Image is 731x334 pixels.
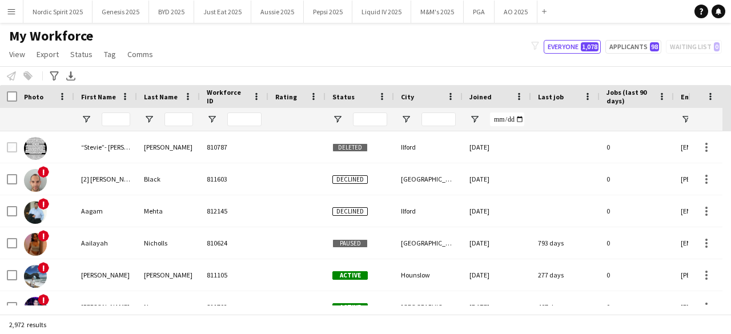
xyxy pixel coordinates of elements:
[600,259,674,291] div: 0
[251,1,304,23] button: Aussie 2025
[24,137,47,160] img: “Stevie”- Marie Ansell
[9,27,93,45] span: My Workforce
[24,265,47,288] img: Aakash Panuganti
[332,271,368,280] span: Active
[463,131,531,163] div: [DATE]
[164,112,193,126] input: Last Name Filter Input
[23,1,93,23] button: Nordic Spirit 2025
[38,262,49,273] span: !
[207,114,217,124] button: Open Filter Menu
[137,227,200,259] div: Nicholls
[421,112,456,126] input: City Filter Input
[394,195,463,227] div: Ilford
[401,114,411,124] button: Open Filter Menu
[463,163,531,195] div: [DATE]
[463,291,531,323] div: [DATE]
[332,239,368,248] span: Paused
[607,88,653,105] span: Jobs (last 90 days)
[394,291,463,323] div: [GEOGRAPHIC_DATA]
[70,49,93,59] span: Status
[194,1,251,23] button: Just Eat 2025
[24,169,47,192] img: [2] Bradley Black
[200,163,268,195] div: 811603
[605,40,661,54] button: Applicants98
[332,207,368,216] span: Declined
[600,163,674,195] div: 0
[332,92,355,101] span: Status
[200,259,268,291] div: 811105
[353,112,387,126] input: Status Filter Input
[144,92,178,101] span: Last Name
[93,1,149,23] button: Genesis 2025
[394,227,463,259] div: [GEOGRAPHIC_DATA]
[681,114,691,124] button: Open Filter Menu
[332,114,343,124] button: Open Filter Menu
[74,163,137,195] div: [2] [PERSON_NAME]
[600,291,674,323] div: 0
[24,233,47,256] img: Aailayah Nicholls
[600,131,674,163] div: 0
[227,112,262,126] input: Workforce ID Filter Input
[81,92,116,101] span: First Name
[207,88,248,105] span: Workforce ID
[600,227,674,259] div: 0
[332,143,368,152] span: Deleted
[411,1,464,23] button: M&M's 2025
[463,195,531,227] div: [DATE]
[490,112,524,126] input: Joined Filter Input
[24,92,43,101] span: Photo
[531,259,600,291] div: 277 days
[304,1,352,23] button: Pepsi 2025
[469,114,480,124] button: Open Filter Menu
[99,47,121,62] a: Tag
[38,198,49,210] span: !
[37,49,59,59] span: Export
[352,1,411,23] button: Liquid IV 2025
[137,195,200,227] div: Mehta
[74,259,137,291] div: [PERSON_NAME]
[200,131,268,163] div: 810787
[47,69,61,83] app-action-btn: Advanced filters
[463,227,531,259] div: [DATE]
[495,1,537,23] button: AO 2025
[394,131,463,163] div: Ilford
[401,92,414,101] span: City
[104,49,116,59] span: Tag
[544,40,601,54] button: Everyone1,078
[38,166,49,178] span: !
[531,227,600,259] div: 793 days
[24,201,47,224] img: Aagam Mehta
[127,49,153,59] span: Comms
[32,47,63,62] a: Export
[538,92,564,101] span: Last job
[38,230,49,242] span: !
[24,297,47,320] img: Aalia Nawaz
[102,112,130,126] input: First Name Filter Input
[123,47,158,62] a: Comms
[74,195,137,227] div: Aagam
[137,163,200,195] div: Black
[9,49,25,59] span: View
[581,42,599,51] span: 1,078
[464,1,495,23] button: PGA
[7,142,17,152] input: Row Selection is disabled for this row (unchecked)
[137,259,200,291] div: [PERSON_NAME]
[149,1,194,23] button: BYD 2025
[531,291,600,323] div: 407 days
[600,195,674,227] div: 0
[394,163,463,195] div: [GEOGRAPHIC_DATA]
[332,303,368,312] span: Active
[200,291,268,323] div: 811702
[332,175,368,184] span: Declined
[469,92,492,101] span: Joined
[38,294,49,305] span: !
[681,92,699,101] span: Email
[144,114,154,124] button: Open Filter Menu
[81,114,91,124] button: Open Filter Menu
[74,227,137,259] div: Aailayah
[137,291,200,323] div: Nawaz
[5,47,30,62] a: View
[200,195,268,227] div: 812145
[74,291,137,323] div: [PERSON_NAME]
[74,131,137,163] div: “Stevie”- [PERSON_NAME]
